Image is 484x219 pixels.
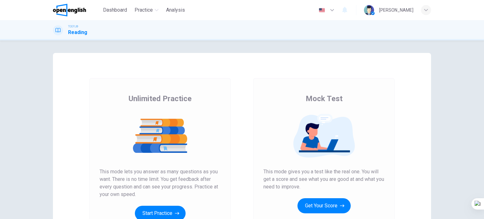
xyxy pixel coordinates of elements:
span: Practice [135,6,153,14]
span: Mock Test [306,94,343,104]
img: Profile picture [364,5,374,15]
img: en [318,8,326,13]
button: Analysis [164,4,187,16]
span: Analysis [166,6,185,14]
button: Practice [132,4,161,16]
span: TOEFL® [68,24,78,29]
button: Get Your Score [297,198,351,213]
span: This mode lets you answer as many questions as you want. There is no time limit. You get feedback... [100,168,221,198]
h1: Reading [68,29,87,36]
a: OpenEnglish logo [53,4,101,16]
span: Unlimited Practice [129,94,192,104]
span: This mode gives you a test like the real one. You will get a score and see what you are good at a... [263,168,384,191]
img: OpenEnglish logo [53,4,86,16]
div: [PERSON_NAME] [379,6,413,14]
button: Dashboard [101,4,130,16]
span: Dashboard [103,6,127,14]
